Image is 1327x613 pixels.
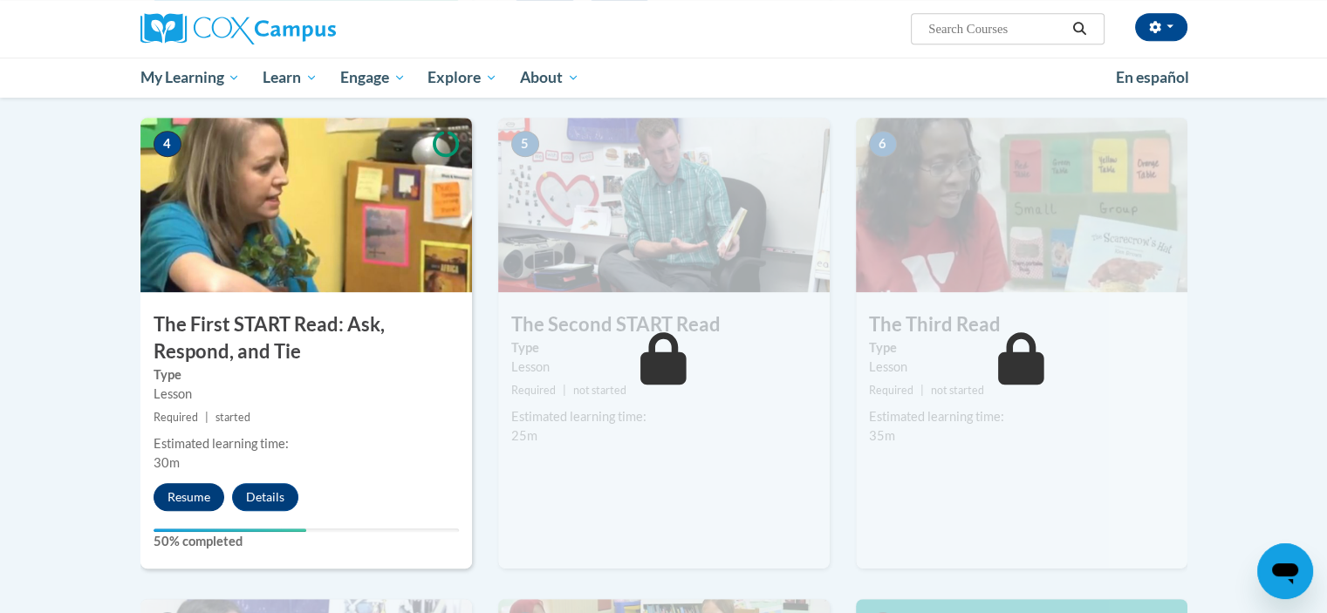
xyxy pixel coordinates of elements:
button: Details [232,483,298,511]
span: About [520,67,579,88]
div: Lesson [511,358,817,377]
img: Course Image [856,118,1187,292]
button: Account Settings [1135,13,1187,41]
input: Search Courses [927,18,1066,39]
span: not started [931,384,984,397]
span: 6 [869,131,897,157]
h3: The First START Read: Ask, Respond, and Tie [140,311,472,365]
span: | [920,384,924,397]
label: 50% completed [154,532,459,551]
label: Type [869,338,1174,358]
a: My Learning [129,58,252,98]
div: Estimated learning time: [154,434,459,453]
span: Required [869,384,913,397]
div: Lesson [154,385,459,404]
div: Your progress [154,528,306,532]
span: Required [511,384,556,397]
span: 4 [154,131,181,157]
span: Learn [263,67,318,88]
a: En español [1105,59,1200,96]
img: Course Image [498,118,830,292]
span: not started [573,384,626,397]
span: 25m [511,428,537,443]
label: Type [154,365,459,385]
span: 35m [869,428,895,443]
div: Estimated learning time: [511,407,817,426]
a: Engage [329,58,417,98]
img: Cox Campus [140,13,336,44]
a: About [509,58,591,98]
div: Estimated learning time: [869,407,1174,426]
img: Course Image [140,118,472,292]
iframe: Button to launch messaging window [1257,543,1313,599]
span: started [215,411,250,424]
span: 30m [154,455,180,470]
span: | [563,384,566,397]
span: Engage [340,67,406,88]
h3: The Third Read [856,311,1187,338]
span: Explore [428,67,497,88]
span: | [205,411,209,424]
button: Resume [154,483,224,511]
a: Cox Campus [140,13,472,44]
button: Search [1066,18,1092,39]
span: En español [1116,68,1189,86]
label: Type [511,338,817,358]
div: Lesson [869,358,1174,377]
span: My Learning [140,67,240,88]
span: 5 [511,131,539,157]
div: Main menu [114,58,1214,98]
h3: The Second START Read [498,311,830,338]
a: Explore [416,58,509,98]
span: Required [154,411,198,424]
a: Learn [251,58,329,98]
